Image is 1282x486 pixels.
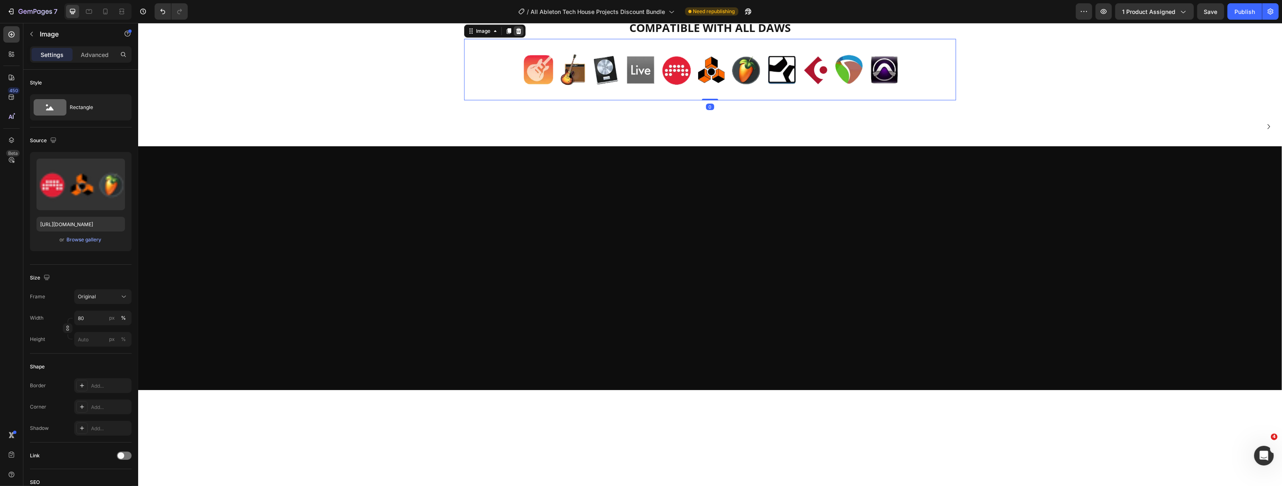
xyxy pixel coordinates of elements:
[81,50,109,59] p: Advanced
[568,81,576,87] div: 0
[74,289,132,304] button: Original
[41,50,64,59] p: Settings
[1234,7,1255,16] div: Publish
[1124,97,1137,110] button: Carousel Next Arrow
[30,382,46,389] div: Border
[70,98,120,117] div: Rectangle
[155,3,188,20] div: Undo/Redo
[1115,3,1194,20] button: 1 product assigned
[66,236,102,244] button: Browse gallery
[74,332,132,347] input: px%
[78,293,96,300] span: Original
[30,293,45,300] label: Frame
[30,425,49,432] div: Shadow
[54,7,57,16] p: 7
[138,23,1282,486] iframe: Design area
[336,5,354,12] div: Image
[91,425,130,432] div: Add...
[36,217,125,232] input: https://example.com/image.jpg
[30,336,45,343] label: Height
[30,403,46,411] div: Corner
[1271,434,1277,440] span: 4
[8,87,20,94] div: 450
[91,404,130,411] div: Add...
[375,16,769,77] img: gempages_490618408920941715-6abe5f32-1581-4abf-bad8-02f7754a87df.png
[3,3,61,20] button: 7
[30,314,43,322] label: Width
[1122,7,1175,16] span: 1 product assigned
[6,150,20,157] div: Beta
[107,313,117,323] button: %
[1227,3,1262,20] button: Publish
[30,79,42,86] div: Style
[40,29,109,39] p: Image
[30,273,52,284] div: Size
[118,334,128,344] button: px
[30,363,45,370] div: Shape
[121,336,126,343] div: %
[107,334,117,344] button: %
[1254,446,1274,466] iframe: Intercom live chat
[67,236,102,243] div: Browse gallery
[121,314,126,322] div: %
[118,313,128,323] button: px
[36,159,125,210] img: preview-image
[109,314,115,322] div: px
[60,235,65,245] span: or
[109,336,115,343] div: px
[30,452,40,459] div: Link
[30,479,40,486] div: SEO
[1204,8,1218,15] span: Save
[693,8,735,15] span: Need republishing
[74,311,132,325] input: px%
[91,382,130,390] div: Add...
[1197,3,1224,20] button: Save
[527,7,529,16] span: /
[30,135,58,146] div: Source
[531,7,665,16] span: All Ableton Tech House Projects Discount Bundle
